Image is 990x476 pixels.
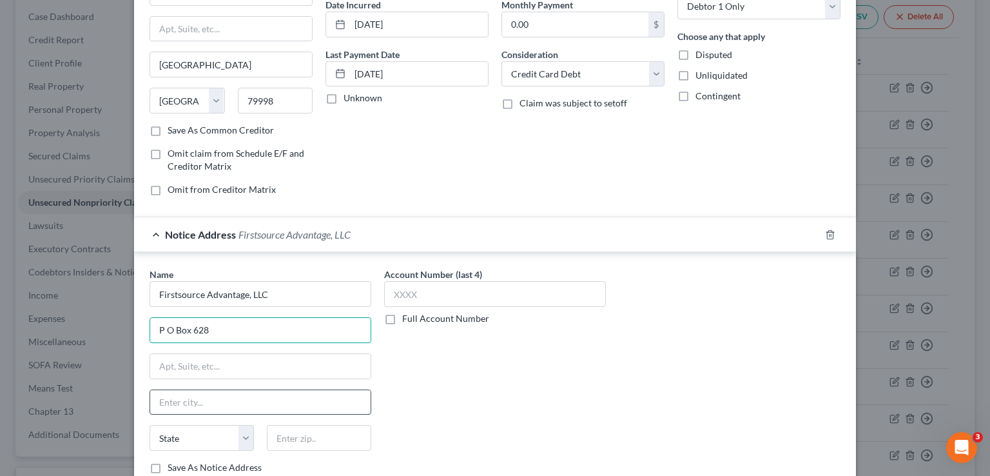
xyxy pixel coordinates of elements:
[150,354,371,379] input: Apt, Suite, etc...
[168,184,276,195] span: Omit from Creditor Matrix
[150,390,371,415] input: Enter city...
[238,88,313,114] input: Enter zip...
[168,124,274,137] label: Save As Common Creditor
[325,48,400,61] label: Last Payment Date
[973,432,983,442] span: 3
[350,12,488,37] input: MM/DD/YYYY
[677,30,765,43] label: Choose any that apply
[168,461,262,474] label: Save As Notice Address
[695,70,748,81] span: Unliquidated
[238,228,351,241] span: Firstsource Advantage, LLC
[695,49,732,60] span: Disputed
[501,48,558,61] label: Consideration
[150,318,371,342] input: Enter address...
[150,17,312,41] input: Apt, Suite, etc...
[150,269,173,280] span: Name
[267,425,371,451] input: Enter zip..
[648,12,664,37] div: $
[150,281,371,307] input: Search by name...
[168,148,304,172] span: Omit claim from Schedule E/F and Creditor Matrix
[384,281,606,307] input: XXXX
[402,312,489,325] label: Full Account Number
[502,12,648,37] input: 0.00
[695,90,741,101] span: Contingent
[946,432,977,463] iframe: Intercom live chat
[384,268,482,281] label: Account Number (last 4)
[165,228,236,241] span: Notice Address
[350,62,488,86] input: MM/DD/YYYY
[519,97,627,108] span: Claim was subject to setoff
[150,52,312,77] input: Enter city...
[344,92,382,104] label: Unknown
